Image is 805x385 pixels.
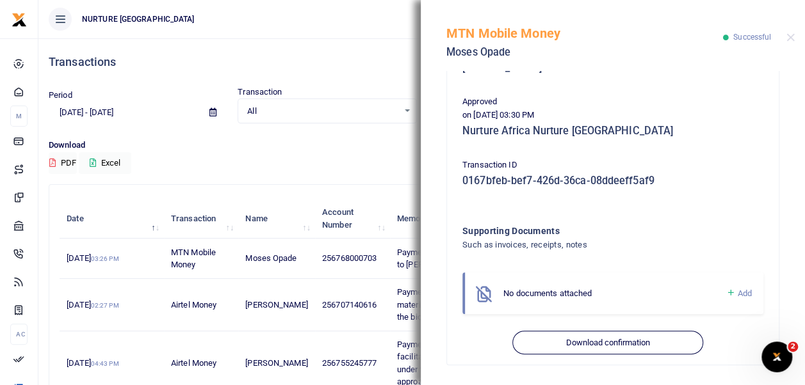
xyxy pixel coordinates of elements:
[91,255,119,262] small: 03:26 PM
[49,89,72,102] label: Period
[462,125,763,137] h5: Nurture Africa Nurture [GEOGRAPHIC_DATA]
[91,360,119,367] small: 04:43 PM
[67,253,118,263] span: [DATE]
[315,199,390,239] th: Account Number: activate to sort column ascending
[512,331,703,355] button: Download confirmation
[49,152,77,174] button: PDF
[171,358,216,368] span: Airtel Money
[67,358,118,368] span: [DATE]
[397,247,497,270] span: Payment of salary advance to [PERSON_NAME]
[462,95,763,109] p: Approved
[462,175,763,187] h5: 0167bfeb-bef7-426d-36ca-08ddeeff5af9
[171,300,216,310] span: Airtel Money
[77,13,200,25] span: NURTURE [GEOGRAPHIC_DATA]
[462,238,711,252] h4: Such as invoices, receipts, notes
[462,109,763,122] p: on [DATE] 03:30 PM
[238,86,282,98] label: Transaction
[738,288,752,298] span: Add
[788,342,798,352] span: 2
[60,199,164,239] th: Date: activate to sort column descending
[417,8,501,31] li: Wallet ballance
[322,358,377,368] span: 256755245777
[238,199,315,239] th: Name: activate to sort column ascending
[164,199,238,239] th: Transaction: activate to sort column ascending
[390,199,512,239] th: Memo: activate to sort column ascending
[12,12,27,27] img: logo-small
[12,14,27,24] a: logo-small logo-large logo-large
[245,300,307,310] span: [PERSON_NAME]
[446,46,723,59] h5: Moses Opade
[67,300,118,310] span: [DATE]
[726,286,752,301] a: Add
[322,253,377,263] span: 256768000703
[245,253,297,263] span: Moses Opade
[245,358,307,368] span: [PERSON_NAME]
[49,55,795,69] h4: Transactions
[462,224,711,238] h4: Supporting Documents
[49,139,795,152] p: Download
[10,106,28,127] li: M
[761,342,792,372] iframe: Intercom live chat
[91,302,119,309] small: 02:27 PM
[171,247,216,270] span: MTN Mobile Money
[733,33,771,42] span: Successful
[79,152,131,174] button: Excel
[462,159,763,172] p: Transaction ID
[446,26,723,41] h5: MTN Mobile Money
[247,105,398,118] span: All
[322,300,377,310] span: 256707140616
[10,324,28,345] li: Ac
[397,287,503,322] span: Payment for supply of material for making books at the biowaste facility
[503,288,592,298] span: No documents attached
[49,102,199,123] input: select period
[786,33,795,42] button: Close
